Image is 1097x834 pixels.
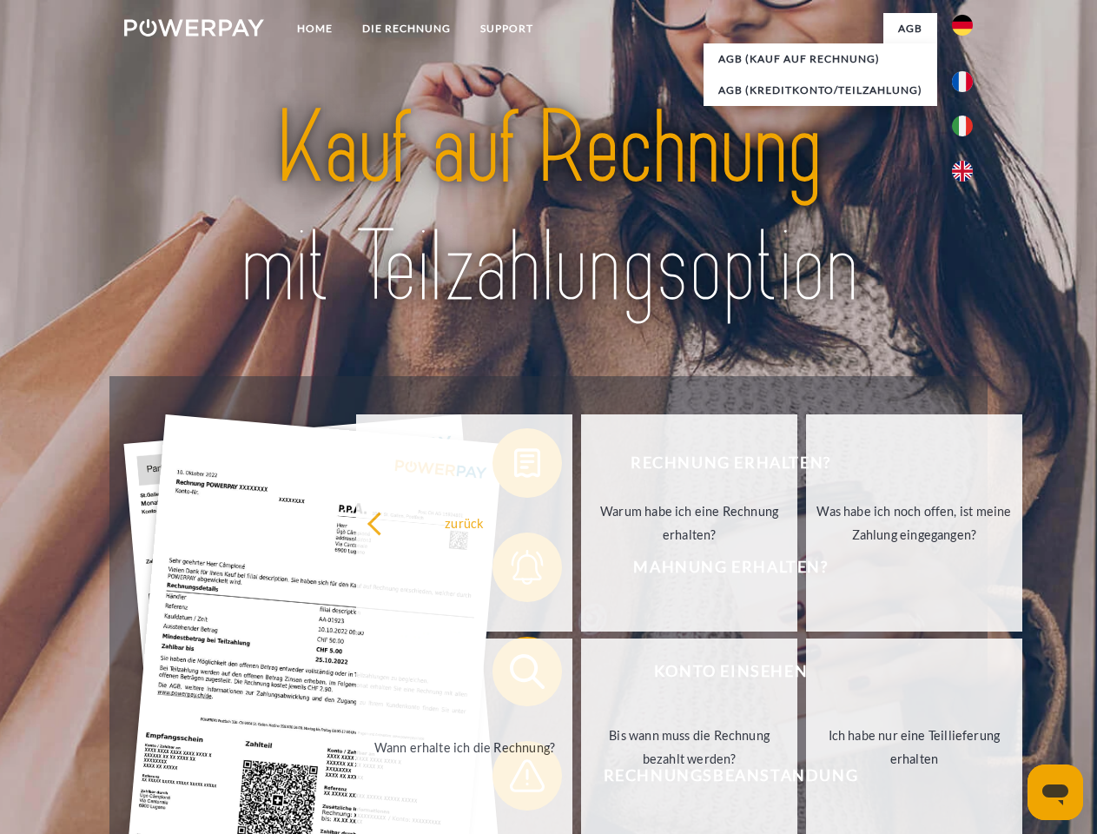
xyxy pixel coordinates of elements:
[591,724,787,771] div: Bis wann muss die Rechnung bezahlt werden?
[704,75,937,106] a: AGB (Kreditkonto/Teilzahlung)
[124,19,264,36] img: logo-powerpay-white.svg
[466,13,548,44] a: SUPPORT
[704,43,937,75] a: AGB (Kauf auf Rechnung)
[952,71,973,92] img: fr
[952,116,973,136] img: it
[347,13,466,44] a: DIE RECHNUNG
[591,500,787,546] div: Warum habe ich eine Rechnung erhalten?
[883,13,937,44] a: agb
[952,161,973,182] img: en
[282,13,347,44] a: Home
[952,15,973,36] img: de
[816,500,1012,546] div: Was habe ich noch offen, ist meine Zahlung eingegangen?
[367,735,562,758] div: Wann erhalte ich die Rechnung?
[806,414,1022,632] a: Was habe ich noch offen, ist meine Zahlung eingegangen?
[1028,764,1083,820] iframe: Schaltfläche zum Öffnen des Messaging-Fensters
[166,83,931,333] img: title-powerpay_de.svg
[367,511,562,534] div: zurück
[816,724,1012,771] div: Ich habe nur eine Teillieferung erhalten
